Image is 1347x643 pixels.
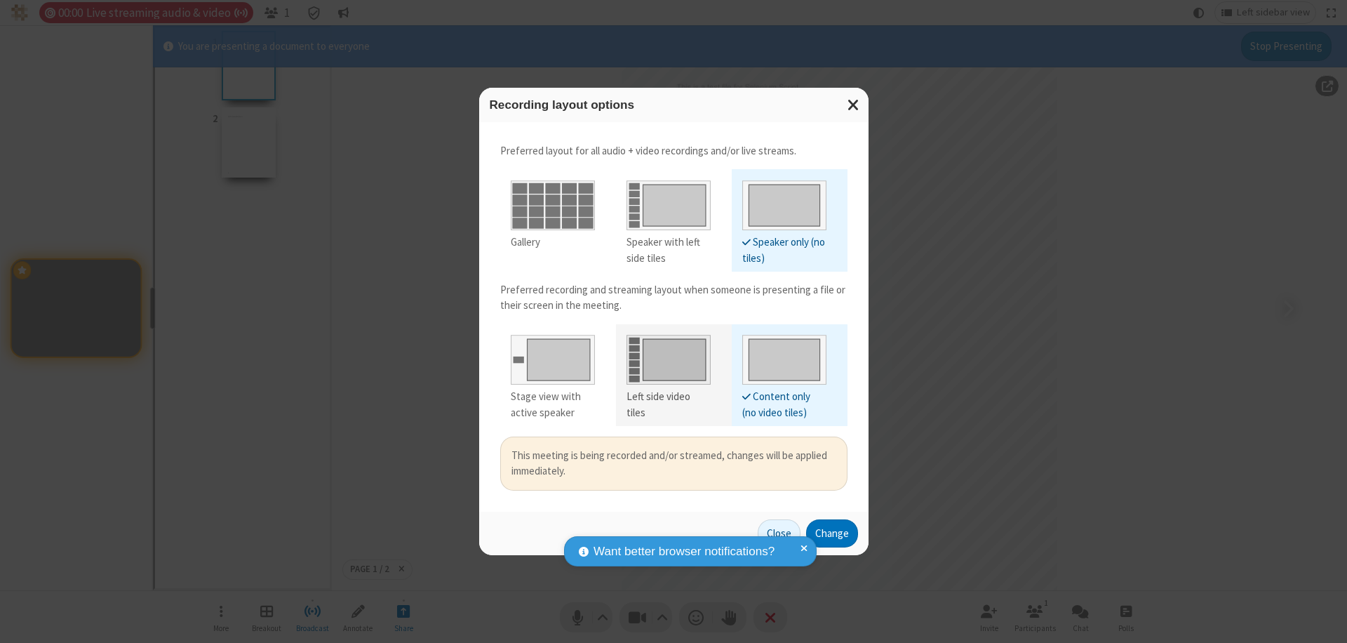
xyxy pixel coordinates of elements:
[626,234,711,266] div: Speaker with left side tiles
[626,329,711,385] img: Left side video tiles
[626,175,711,230] img: Speaker with left side tiles
[511,329,595,385] img: Stage view with active speaker
[500,282,847,314] p: Preferred recording and streaming layout when someone is presenting a file or their screen in the...
[839,88,869,122] button: Close modal
[594,543,775,561] span: Want better browser notifications?
[500,143,847,159] p: Preferred layout for all audio + video recordings and/or live streams.
[511,234,595,251] div: Gallery
[742,234,826,266] div: Speaker only (no tiles)
[511,448,836,479] div: This meeting is being recorded and/or streamed, changes will be applied immediately.
[742,389,826,420] div: Content only (no video tiles)
[511,175,595,230] img: Gallery
[758,519,800,548] button: Close
[626,389,711,420] div: Left side video tiles
[806,519,858,548] button: Change
[511,389,595,420] div: Stage view with active speaker
[742,175,826,230] img: Speaker only (no tiles)
[742,329,826,385] img: Content only (no video tiles)
[490,98,858,112] h3: Recording layout options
